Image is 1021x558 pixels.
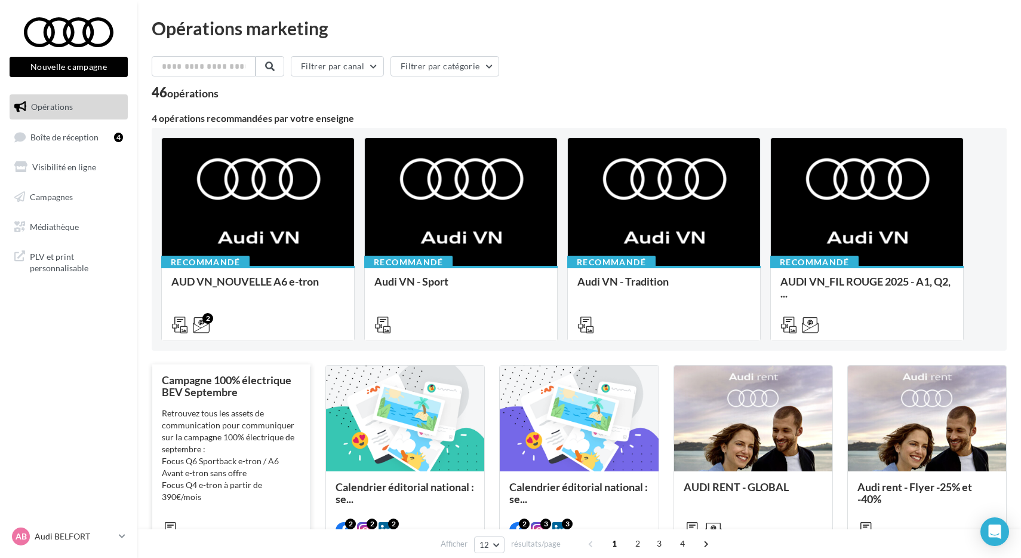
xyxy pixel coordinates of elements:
a: Boîte de réception4 [7,124,130,150]
div: Recommandé [364,256,453,269]
div: Recommandé [161,256,250,269]
button: 12 [474,536,505,553]
div: 46 [152,86,219,99]
span: 1 [605,534,624,553]
span: AUD VN_NOUVELLE A6 e-tron [171,275,319,288]
div: 4 [114,133,123,142]
div: Opérations marketing [152,19,1007,37]
div: 4 opérations recommandées par votre enseigne [152,114,1007,123]
div: 2 [202,313,213,324]
span: Calendrier éditorial national : se... [336,480,474,505]
span: Audi VN - Sport [374,275,448,288]
span: 2 [628,534,647,553]
a: Opérations [7,94,130,119]
div: 2 [367,519,377,529]
div: 2 [345,519,356,529]
span: résultats/page [511,538,561,550]
span: Afficher [441,538,468,550]
div: 2 [388,519,399,529]
span: 12 [479,540,490,550]
button: Nouvelle campagne [10,57,128,77]
span: AUDI VN_FIL ROUGE 2025 - A1, Q2, ... [780,275,951,300]
span: Audi VN - Tradition [577,275,669,288]
div: Recommandé [770,256,859,269]
div: Recommandé [567,256,656,269]
div: Open Intercom Messenger [980,517,1009,546]
span: PLV et print personnalisable [30,249,123,274]
span: Boîte de réception [30,131,99,142]
div: 3 [562,519,573,529]
a: PLV et print personnalisable [7,244,130,279]
span: 3 [650,534,669,553]
button: Filtrer par catégorie [390,56,499,76]
span: Médiathèque [30,221,79,231]
span: 4 [673,534,692,553]
span: Audi rent - Flyer -25% et -40% [857,480,972,505]
span: Calendrier éditorial national : se... [509,480,648,505]
span: Visibilité en ligne [32,162,96,172]
a: Visibilité en ligne [7,155,130,180]
span: Campagne 100% électrique BEV Septembre [162,373,291,398]
span: AB [16,531,27,542]
div: 2 [519,519,530,529]
button: Filtrer par canal [291,56,384,76]
div: opérations [167,88,219,99]
p: Audi BELFORT [35,531,114,542]
a: Campagnes [7,185,130,210]
div: Retrouvez tous les assets de communication pour communiquer sur la campagne 100% électrique de se... [162,407,301,527]
span: AUDI RENT - GLOBAL [684,480,789,493]
a: Médiathèque [7,214,130,240]
span: Campagnes [30,192,73,202]
div: 3 [540,519,551,529]
a: AB Audi BELFORT [10,525,128,548]
span: Opérations [31,102,73,112]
